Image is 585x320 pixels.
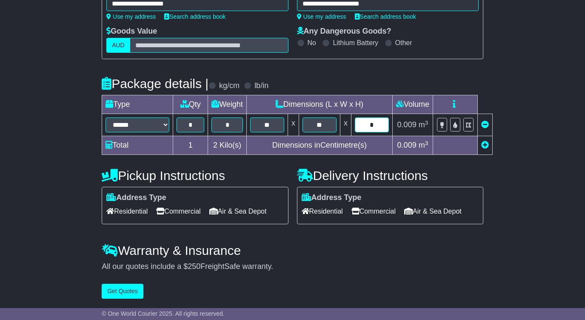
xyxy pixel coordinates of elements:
[102,136,173,155] td: Total
[302,193,362,203] label: Address Type
[106,38,130,53] label: AUD
[102,310,225,317] span: © One World Courier 2025. All rights reserved.
[297,169,483,183] h4: Delivery Instructions
[106,205,148,218] span: Residential
[308,39,316,47] label: No
[106,27,157,36] label: Goods Value
[102,284,143,299] button: Get Quotes
[333,39,378,47] label: Lithium Battery
[355,13,416,20] a: Search address book
[106,13,156,20] a: Use my address
[209,205,267,218] span: Air & Sea Depot
[102,262,483,271] div: All our quotes include a $ FreightSafe warranty.
[481,141,489,149] a: Add new item
[302,205,343,218] span: Residential
[246,136,392,155] td: Dimensions in Centimetre(s)
[481,120,489,129] a: Remove this item
[164,13,225,20] a: Search address book
[340,114,351,136] td: x
[397,120,417,129] span: 0.009
[156,205,200,218] span: Commercial
[246,95,392,114] td: Dimensions (L x W x H)
[219,81,240,91] label: kg/cm
[102,77,208,91] h4: Package details |
[425,140,428,146] sup: 3
[392,95,433,114] td: Volume
[208,95,247,114] td: Weight
[213,141,217,149] span: 2
[173,95,208,114] td: Qty
[102,243,483,257] h4: Warranty & Insurance
[404,205,462,218] span: Air & Sea Depot
[419,141,428,149] span: m
[297,13,346,20] a: Use my address
[397,141,417,149] span: 0.009
[297,27,391,36] label: Any Dangerous Goods?
[288,114,299,136] td: x
[254,81,268,91] label: lb/in
[106,193,166,203] label: Address Type
[188,262,200,271] span: 250
[395,39,412,47] label: Other
[419,120,428,129] span: m
[351,205,396,218] span: Commercial
[208,136,247,155] td: Kilo(s)
[173,136,208,155] td: 1
[102,95,173,114] td: Type
[425,120,428,126] sup: 3
[102,169,288,183] h4: Pickup Instructions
